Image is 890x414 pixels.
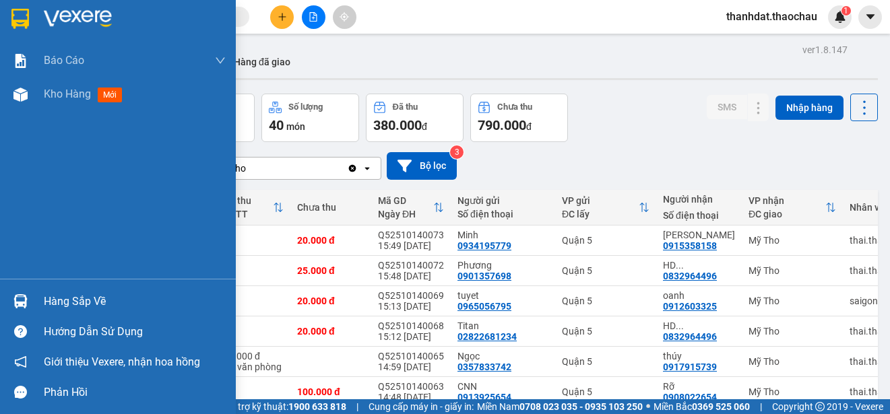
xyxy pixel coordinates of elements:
div: 15:13 [DATE] [378,301,444,312]
div: thúy [663,351,735,361]
div: Tại văn phòng [223,361,284,372]
div: HD auto(hưng) [663,320,735,331]
div: VP nhận [749,195,825,206]
span: caret-down [864,11,877,23]
button: caret-down [858,5,882,29]
div: Quận 5 [562,265,649,276]
button: Số lượng40món [261,94,359,142]
div: ĐC lấy [562,209,639,219]
div: HD auto(hưng) [663,260,735,271]
div: huy vũ [663,230,735,240]
div: Mỹ Tho [749,296,836,306]
div: Quận 5 [562,386,649,397]
span: Kho hàng [44,88,91,100]
div: Titan [457,320,548,331]
span: Hỗ trợ kỹ thuật: [224,399,346,414]
div: 100.000 đ [297,386,364,397]
sup: 1 [841,6,851,15]
div: 0917915739 [663,361,717,372]
div: 20.000 đ [297,296,364,306]
div: 25.000 đ [297,265,364,276]
span: Miền Bắc [654,399,750,414]
img: warehouse-icon [13,88,28,102]
div: Người gửi [457,195,548,206]
span: message [14,386,27,399]
div: 0913925654 [457,392,511,403]
span: 1 [844,6,848,15]
div: ĐC giao [749,209,825,219]
div: 0901357698 [457,271,511,281]
span: đ [526,121,532,132]
div: Phản hồi [44,382,226,403]
button: file-add [302,5,325,29]
span: | [356,399,358,414]
div: Chưa thu [497,102,532,112]
div: Người nhận [663,194,735,205]
div: HTTT [223,209,273,219]
div: Ngày ĐH [378,209,433,219]
sup: 3 [450,145,464,159]
span: ... [676,260,684,271]
th: Toggle SortBy [371,190,451,226]
button: plus [270,5,294,29]
div: 0915358158 [663,240,717,251]
div: Phương [457,260,548,271]
button: Đã thu380.000đ [366,94,464,142]
span: thanhdat.thaochau [716,8,828,25]
div: Số lượng [288,102,323,112]
div: 15:12 [DATE] [378,331,444,342]
span: plus [278,12,287,22]
div: 14:48 [DATE] [378,392,444,403]
div: Hàng sắp về [44,291,226,312]
div: Mỹ Tho [749,386,836,397]
div: Mỹ Tho [749,265,836,276]
button: SMS [707,95,747,119]
span: Miền Nam [477,399,643,414]
button: Nhập hàng [775,96,844,120]
div: 0908022654 [663,392,717,403]
span: ... [676,320,684,331]
div: ver 1.8.147 [802,42,848,57]
div: Mỹ Tho [749,326,836,337]
div: 0832964496 [663,331,717,342]
span: 790.000 [478,117,526,133]
strong: 0369 525 060 [692,401,750,412]
span: đ [422,121,427,132]
div: 0832964496 [663,271,717,281]
div: Q52510140068 [378,320,444,331]
button: Chưa thu790.000đ [470,94,568,142]
span: file-add [309,12,318,22]
div: Số điện thoại [457,209,548,219]
div: Chưa thu [297,202,364,213]
img: logo-vxr [11,9,29,29]
button: Hàng đã giao [223,46,301,78]
div: Đã thu [223,195,273,206]
th: Toggle SortBy [555,190,656,226]
span: 40 [269,117,284,133]
div: Q52510140073 [378,230,444,240]
div: Số điện thoại [663,210,735,221]
div: oanh [663,290,735,301]
span: món [286,121,305,132]
span: question-circle [14,325,27,338]
div: Mỹ Tho [749,235,836,246]
th: Toggle SortBy [216,190,290,226]
span: Giới thiệu Vexere, nhận hoa hồng [44,353,200,370]
div: Mã GD [378,195,433,206]
span: aim [340,12,349,22]
svg: Clear value [347,163,358,174]
span: 380.000 [373,117,422,133]
th: Toggle SortBy [742,190,843,226]
strong: 0708 023 035 - 0935 103 250 [519,401,643,412]
span: copyright [815,402,825,411]
div: 02822681234 [457,331,517,342]
img: solution-icon [13,54,28,68]
span: Cung cấp máy in - giấy in: [369,399,474,414]
div: 30.000 đ [223,351,284,361]
button: aim [333,5,356,29]
div: Q52510140063 [378,381,444,392]
div: VP gửi [562,195,639,206]
div: Quận 5 [562,296,649,306]
img: warehouse-icon [13,294,28,308]
div: Q52510140072 [378,260,444,271]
